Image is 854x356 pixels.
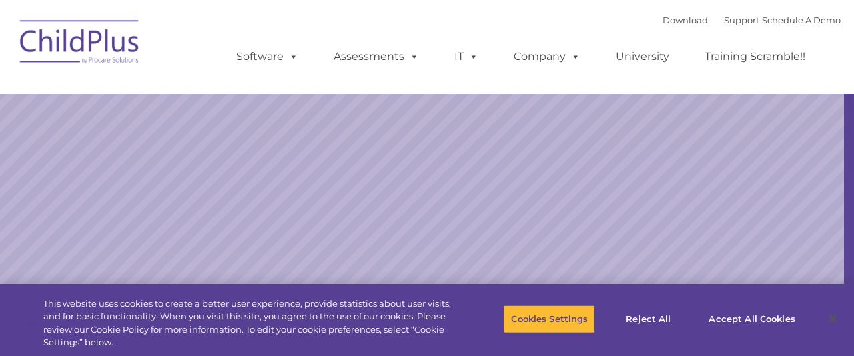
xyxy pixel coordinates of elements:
a: Software [223,43,312,70]
a: Download [663,15,708,25]
a: IT [441,43,492,70]
button: Close [818,304,847,333]
div: This website uses cookies to create a better user experience, provide statistics about user visit... [43,297,470,349]
button: Reject All [606,305,690,333]
font: | [663,15,841,25]
a: University [602,43,683,70]
img: ChildPlus by Procare Solutions [13,11,147,77]
a: Schedule A Demo [762,15,841,25]
a: Training Scramble!! [691,43,819,70]
a: Assessments [320,43,432,70]
a: Company [500,43,594,70]
button: Accept All Cookies [701,305,802,333]
button: Cookies Settings [504,305,595,333]
a: Support [724,15,759,25]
